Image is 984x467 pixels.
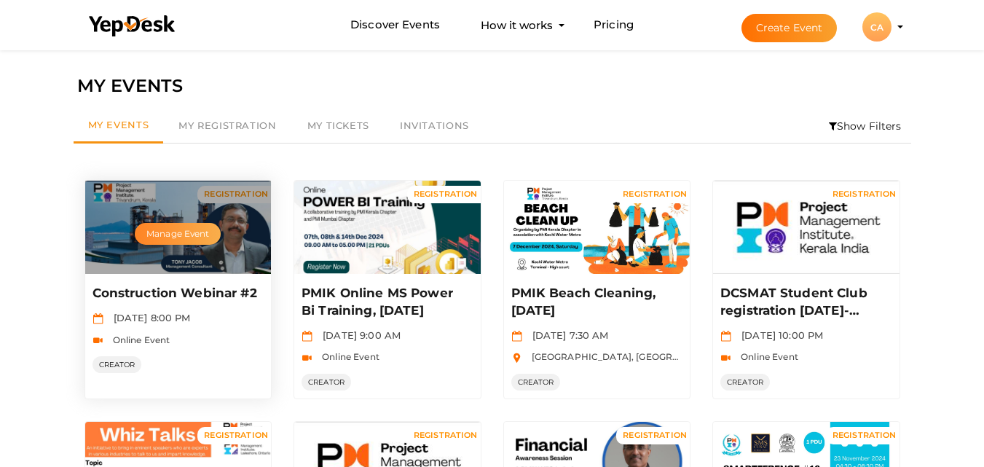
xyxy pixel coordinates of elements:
span: [DATE] 8:00 PM [106,312,191,323]
img: calendar.svg [93,313,103,324]
button: CA [858,12,896,42]
button: Manage Event [135,223,221,245]
span: CREATOR [511,374,561,391]
button: How it works [476,12,557,39]
span: CREATOR [302,374,351,391]
p: Construction Webinar #2 [93,285,261,302]
li: Show Filters [819,109,911,143]
img: calendar.svg [302,331,312,342]
span: [DATE] 7:30 AM [525,329,609,341]
a: Pricing [594,12,634,39]
div: MY EVENTS [77,72,908,100]
span: CREATOR [720,374,770,391]
div: CA [862,12,891,42]
span: [GEOGRAPHIC_DATA], [GEOGRAPHIC_DATA] [524,351,736,362]
span: CREATOR [93,356,142,373]
img: location.svg [511,353,522,364]
p: DCSMAT Student Club registration [DATE]-[DATE], Batch 2 [720,285,889,320]
profile-pic: CA [862,22,891,33]
img: video-icon.svg [720,353,731,364]
img: video-icon.svg [93,335,103,346]
span: Invitations [400,119,469,131]
button: Create Event [741,14,838,42]
span: Online Event [106,334,170,345]
span: My Events [88,119,149,130]
img: video-icon.svg [302,353,312,364]
p: PMIK Online MS Power Bi Training, [DATE] [302,285,470,320]
span: [DATE] 10:00 PM [734,329,823,341]
a: My Tickets [292,109,385,143]
span: My Tickets [307,119,369,131]
span: Online Event [315,351,379,362]
img: calendar.svg [720,331,731,342]
span: [DATE] 9:00 AM [315,329,401,341]
a: My Events [74,109,164,144]
a: My Registration [163,109,291,143]
a: Invitations [385,109,484,143]
span: My Registration [178,119,276,131]
p: PMIK Beach Cleaning, [DATE] [511,285,680,320]
a: Discover Events [350,12,440,39]
span: Online Event [733,351,798,362]
img: calendar.svg [511,331,522,342]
